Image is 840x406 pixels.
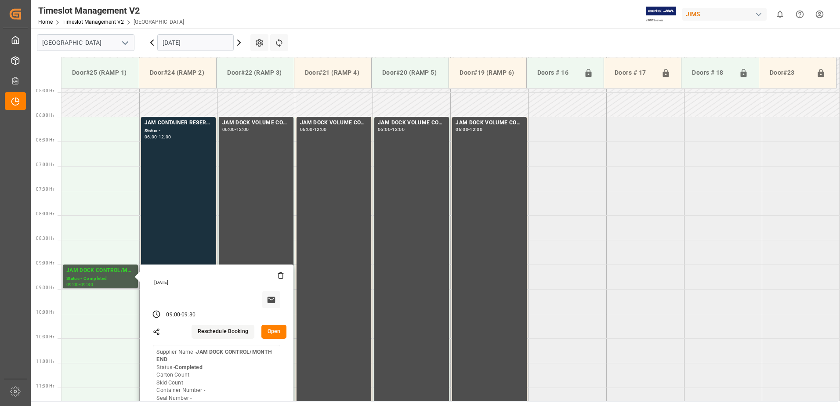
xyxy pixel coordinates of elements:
[470,127,482,131] div: 12:00
[145,127,212,135] div: Status -
[181,311,196,319] div: 09:30
[392,127,405,131] div: 12:00
[300,119,368,127] div: JAM DOCK VOLUME CONTROL
[236,127,249,131] div: 12:00
[66,266,134,275] div: JAM DOCK CONTROL/MONTH END
[36,187,54,192] span: 07:30 Hr
[156,349,272,363] b: JAM DOCK CONTROL/MONTH END
[222,127,235,131] div: 06:00
[36,310,54,315] span: 10:00 Hr
[157,135,158,139] div: -
[688,65,735,81] div: Doors # 18
[36,113,54,118] span: 06:00 Hr
[766,65,813,81] div: Door#23
[378,119,445,127] div: JAM DOCK VOLUME CONTROL
[378,127,391,131] div: 06:00
[118,36,131,50] button: open menu
[36,88,54,93] span: 05:30 Hr
[301,65,364,81] div: Door#21 (RAMP 4)
[145,135,157,139] div: 06:00
[224,65,286,81] div: Door#22 (RAMP 3)
[156,348,277,402] div: Supplier Name - Status - Carton Count - Skid Count - Container Number - Seal Number -
[37,34,134,51] input: Type to search/select
[145,119,212,127] div: JAM CONTAINER RESERVED
[790,4,810,24] button: Help Center
[151,279,284,286] div: [DATE]
[534,65,580,81] div: Doors # 16
[36,261,54,265] span: 09:00 Hr
[682,8,767,21] div: JIMS
[159,135,171,139] div: 12:00
[456,119,523,127] div: JAM DOCK VOLUME CONTROL
[66,283,79,286] div: 09:00
[468,127,470,131] div: -
[646,7,676,22] img: Exertis%20JAM%20-%20Email%20Logo.jpg_1722504956.jpg
[261,325,287,339] button: Open
[180,311,181,319] div: -
[69,65,132,81] div: Door#25 (RAMP 1)
[166,311,180,319] div: 09:00
[36,334,54,339] span: 10:30 Hr
[770,4,790,24] button: show 0 new notifications
[313,127,314,131] div: -
[314,127,327,131] div: 12:00
[300,127,313,131] div: 06:00
[146,65,209,81] div: Door#24 (RAMP 2)
[38,4,184,17] div: Timeslot Management V2
[36,162,54,167] span: 07:00 Hr
[157,34,234,51] input: DD.MM.YYYY
[682,6,770,22] button: JIMS
[36,285,54,290] span: 09:30 Hr
[379,65,442,81] div: Door#20 (RAMP 5)
[192,325,254,339] button: Reschedule Booking
[80,283,93,286] div: 09:30
[36,384,54,388] span: 11:30 Hr
[222,119,290,127] div: JAM DOCK VOLUME CONTROL
[36,236,54,241] span: 08:30 Hr
[456,127,468,131] div: 06:00
[62,19,124,25] a: Timeslot Management V2
[36,138,54,142] span: 06:30 Hr
[79,283,80,286] div: -
[175,364,202,370] b: Completed
[611,65,658,81] div: Doors # 17
[456,65,519,81] div: Door#19 (RAMP 6)
[66,275,134,283] div: Status - Completed
[235,127,236,131] div: -
[36,211,54,216] span: 08:00 Hr
[36,359,54,364] span: 11:00 Hr
[391,127,392,131] div: -
[38,19,53,25] a: Home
